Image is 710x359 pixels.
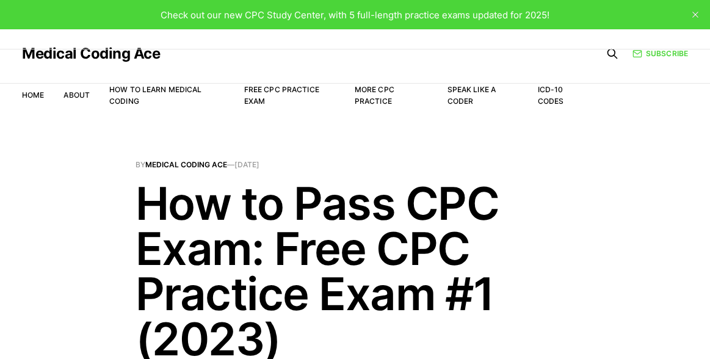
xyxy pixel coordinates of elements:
[511,299,710,359] iframe: portal-trigger
[22,46,160,61] a: Medical Coding Ace
[632,48,688,59] a: Subscribe
[244,85,319,106] a: Free CPC Practice Exam
[145,160,227,169] a: Medical Coding Ace
[538,85,564,106] a: ICD-10 Codes
[63,90,90,100] a: About
[22,90,44,100] a: Home
[447,85,496,106] a: Speak Like a Coder
[109,85,201,106] a: How to Learn Medical Coding
[136,161,575,169] span: By —
[234,160,259,169] time: [DATE]
[355,85,394,106] a: More CPC Practice
[686,5,705,24] button: close
[161,9,549,21] span: Check out our new CPC Study Center, with 5 full-length practice exams updated for 2025!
